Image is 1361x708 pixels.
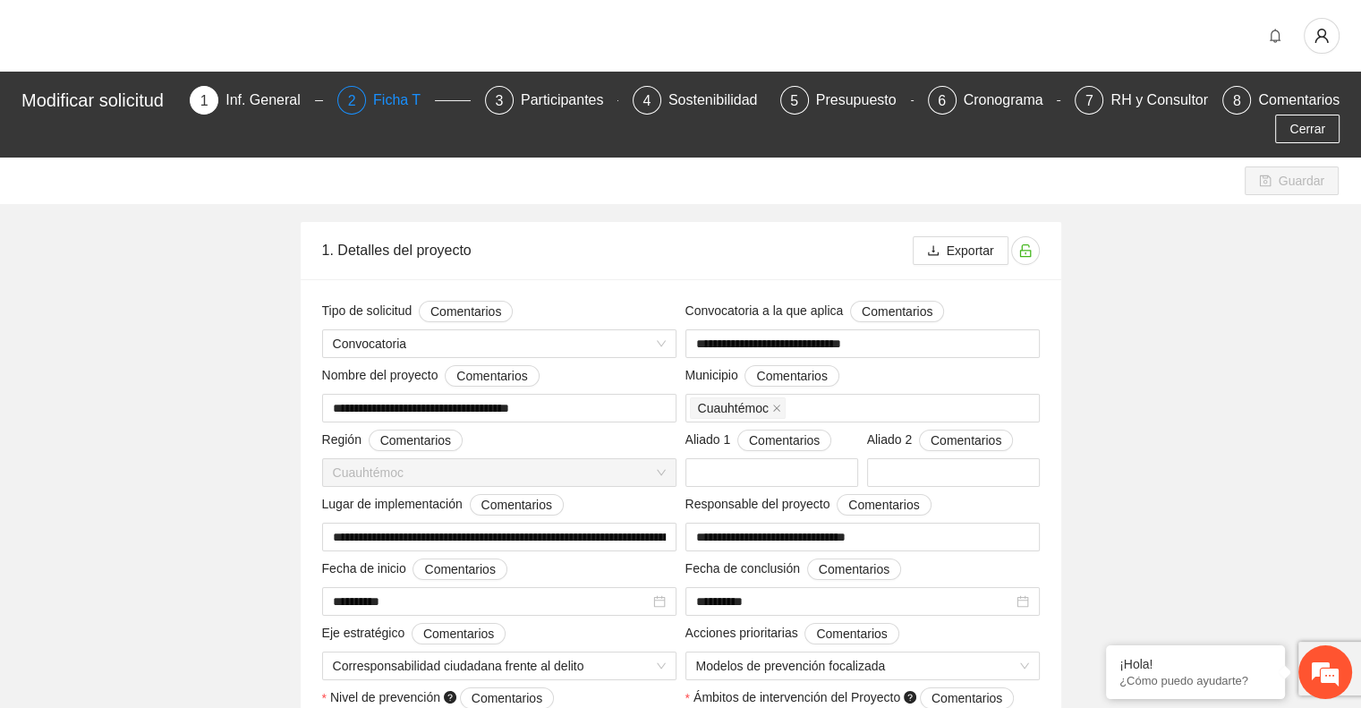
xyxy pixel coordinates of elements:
button: Convocatoria a la que aplica [850,301,944,322]
span: Aliado 2 [867,430,1014,451]
span: Convocatoria [333,330,666,357]
span: download [927,244,940,259]
div: 1Inf. General [190,86,323,115]
button: Lugar de implementación [470,494,564,516]
span: 6 [938,93,946,108]
span: Municipio [685,365,839,387]
button: Aliado 1 [737,430,831,451]
span: Cuauhtémoc [698,398,769,418]
span: 3 [495,93,503,108]
button: unlock [1011,236,1040,265]
span: Comentarios [756,366,827,386]
span: Responsable del proyecto [685,494,931,516]
span: Comentarios [819,559,889,579]
div: Ficha T [373,86,435,115]
button: saveGuardar [1245,166,1339,195]
span: Comentarios [430,302,501,321]
span: Tipo de solicitud [322,301,514,322]
textarea: Escriba su mensaje y pulse “Intro” [9,489,341,551]
div: 5Presupuesto [780,86,914,115]
div: 7RH y Consultores [1075,86,1208,115]
span: user [1305,28,1339,44]
span: question-circle [444,691,456,704]
button: Eje estratégico [412,623,506,644]
span: Comentarios [931,688,1002,708]
button: Municipio [744,365,838,387]
button: Región [369,430,463,451]
button: Fecha de conclusión [807,559,901,580]
span: close [772,404,781,413]
button: Acciones prioritarias [804,623,898,644]
button: Nombre del proyecto [445,365,539,387]
button: downloadExportar [913,236,1008,265]
div: RH y Consultores [1110,86,1237,115]
span: Cuauhtémoc [690,397,786,419]
button: Responsable del proyecto [837,494,931,516]
button: Tipo de solicitud [419,301,513,322]
span: Fecha de conclusión [685,559,902,580]
span: Cuauhtémoc [333,459,666,486]
span: Región [322,430,464,451]
span: Modelos de prevención focalizada [696,653,1029,679]
div: Presupuesto [816,86,911,115]
span: 1 [200,93,208,108]
span: Acciones prioritarias [685,623,899,644]
span: 4 [642,93,651,108]
span: Comentarios [456,366,527,386]
div: Inf. General [225,86,315,115]
span: 5 [790,93,798,108]
span: Comentarios [816,624,887,644]
span: 7 [1085,93,1093,108]
span: Fecha de inicio [322,559,507,580]
div: 4Sostenibilidad [633,86,766,115]
div: 1. Detalles del proyecto [322,225,913,276]
p: ¿Cómo puedo ayudarte? [1119,674,1272,687]
span: Lugar de implementación [322,494,564,516]
span: Eje estratégico [322,623,506,644]
div: Sostenibilidad [668,86,772,115]
span: 2 [348,93,356,108]
span: Comentarios [472,688,542,708]
div: 8Comentarios [1222,86,1340,115]
span: Aliado 1 [685,430,832,451]
span: Convocatoria a la que aplica [685,301,945,322]
div: Comentarios [1258,86,1340,115]
div: 2Ficha T [337,86,471,115]
span: Corresponsabilidad ciudadana frente al delito [333,653,666,679]
span: Cerrar [1289,119,1325,139]
span: unlock [1012,243,1039,258]
span: 8 [1233,93,1241,108]
button: bell [1261,21,1289,50]
button: Aliado 2 [919,430,1013,451]
div: 6Cronograma [928,86,1061,115]
span: Comentarios [481,495,552,515]
span: Comentarios [424,559,495,579]
span: Exportar [947,241,994,260]
span: bell [1262,29,1289,43]
button: Cerrar [1275,115,1340,143]
div: Minimizar ventana de chat en vivo [293,9,336,52]
span: Comentarios [862,302,932,321]
span: Comentarios [848,495,919,515]
span: question-circle [904,691,916,704]
span: Nombre del proyecto [322,365,540,387]
span: Comentarios [931,431,1001,450]
div: ¡Hola! [1119,657,1272,671]
span: Comentarios [380,431,451,450]
span: Comentarios [749,431,820,450]
span: Estamos en línea. [104,239,247,420]
div: Chatee con nosotros ahora [93,91,301,115]
div: Participantes [521,86,618,115]
span: Comentarios [423,624,494,644]
div: Cronograma [964,86,1058,115]
div: 3Participantes [485,86,618,115]
div: Modificar solicitud [21,86,179,115]
button: Fecha de inicio [413,559,506,580]
button: user [1304,18,1340,54]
